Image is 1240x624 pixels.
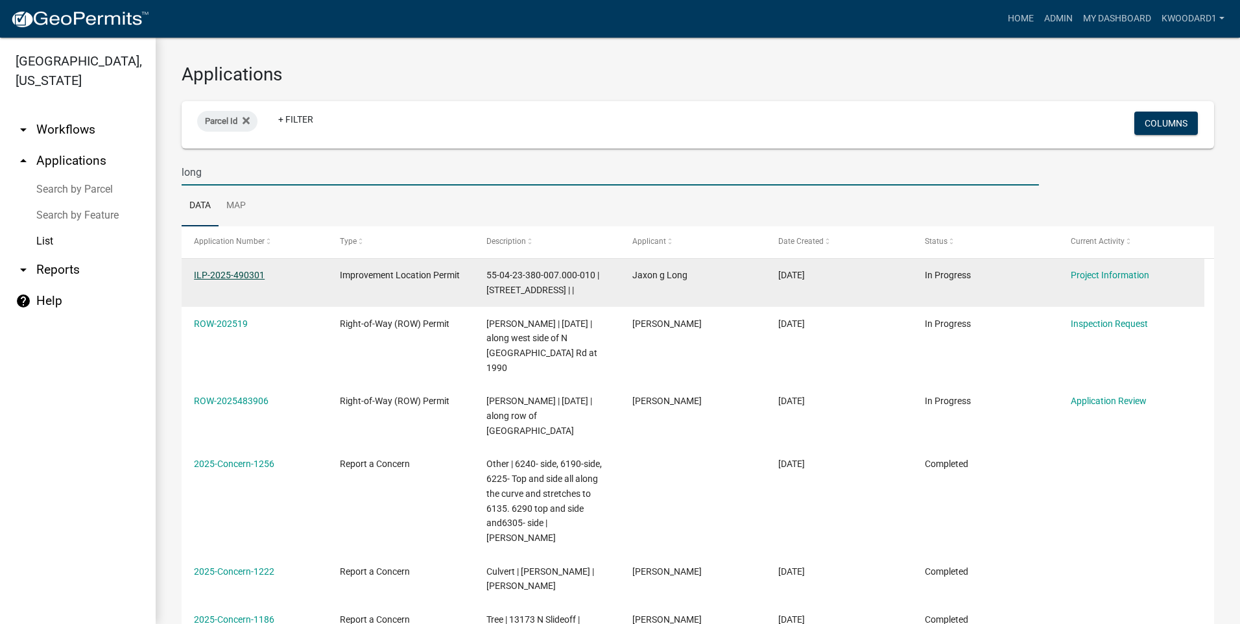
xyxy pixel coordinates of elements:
button: Columns [1134,112,1198,135]
a: 2025-Concern-1222 [194,566,274,577]
i: arrow_drop_down [16,122,31,138]
a: My Dashboard [1078,6,1156,31]
datatable-header-cell: Status [912,226,1058,258]
i: help [16,293,31,309]
span: 07/29/2025 [778,566,805,577]
span: Charlie Wilson [632,566,702,577]
span: Report a Concern [340,566,410,577]
a: Home [1003,6,1039,31]
a: Data [182,186,219,227]
i: arrow_drop_down [16,262,31,278]
span: Patricia Berndt | 11/03/2025 | along west side of N Blue Bluff Rd at 1990 [486,318,597,373]
datatable-header-cell: Date Created [766,226,912,258]
a: Application Review [1071,396,1147,406]
span: 10/06/2025 [778,318,805,329]
span: Improvement Location Permit [340,270,460,280]
datatable-header-cell: Applicant [620,226,766,258]
span: Completed [925,459,968,469]
span: Completed [925,566,968,577]
span: Status [925,237,948,246]
h3: Applications [182,64,1214,86]
a: Project Information [1071,270,1149,280]
span: Application Number [194,237,265,246]
span: 55-04-23-380-007.000-010 | 3642 WHIPPOORWILL LAKE N DR | | [486,270,599,295]
a: Admin [1039,6,1078,31]
a: ROW-202519 [194,318,248,329]
span: In Progress [925,270,971,280]
span: Date Created [778,237,824,246]
span: In Progress [925,396,971,406]
span: Report a Concern [340,459,410,469]
span: 08/06/2025 [778,459,805,469]
a: + Filter [268,108,324,131]
a: ILP-2025-490301 [194,270,265,280]
input: Search for applications [182,159,1039,186]
datatable-header-cell: Current Activity [1058,226,1204,258]
span: 09/25/2025 [778,396,805,406]
span: Current Activity [1071,237,1125,246]
span: Right-of-Way (ROW) Permit [340,396,449,406]
span: Other | 6240- side, 6190-side, 6225- Top and side all along the curve and stretches to 6135. 6290... [486,459,602,543]
a: Map [219,186,254,227]
span: Jaxon g Long [632,270,687,280]
span: Applicant [632,237,666,246]
datatable-header-cell: Type [328,226,473,258]
a: kwoodard1 [1156,6,1230,31]
a: Inspection Request [1071,318,1148,329]
datatable-header-cell: Description [474,226,620,258]
a: ROW-2025483906 [194,396,268,406]
span: Description [486,237,526,246]
a: 2025-Concern-1256 [194,459,274,469]
span: Parcel Id [205,116,237,126]
span: 10/09/2025 [778,270,805,280]
span: Culvert | Mann Rd | Jerry Long [486,566,594,592]
span: Kammon Simpson | 09/30/2025 | along row of Lenedary Dr & Liberty Church Rd [486,396,592,436]
span: Kevin Maxwell [632,396,702,406]
datatable-header-cell: Application Number [182,226,328,258]
span: In Progress [925,318,971,329]
i: arrow_drop_up [16,153,31,169]
span: Type [340,237,357,246]
span: Patricia Berndt [632,318,702,329]
span: Right-of-Way (ROW) Permit [340,318,449,329]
